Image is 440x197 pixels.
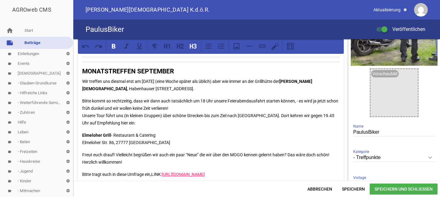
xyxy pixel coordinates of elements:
i: settings [63,108,73,117]
i: label [8,91,12,95]
i: label [8,169,12,173]
span: Speichern [337,184,370,195]
i: keyboard_arrow_down [425,153,435,162]
strong: Elmeloher Grill [82,133,111,138]
p: Bitte tragt euch in diese Umfrage ein,LINK: euer PB Team [82,171,339,193]
p: - Restaurant & Catering Elmeloher Str. 86, 27777 [GEOGRAPHIC_DATA] [82,132,339,146]
i: settings [63,137,73,147]
i: label [8,101,12,105]
span: Speichern und Schließen [370,184,438,195]
p: Freut euch drauf! Vielleicht begrüßen wir auch ein paar “Neue” die wir über den MOGO kennen geler... [82,151,339,166]
a: [URL][DOMAIN_NAME] [162,172,205,177]
i: note [6,39,13,46]
i: label [8,160,12,164]
i: label [8,62,12,66]
i: settings [63,166,73,176]
i: settings [63,49,73,59]
i: label [8,140,12,144]
i: settings [63,147,73,157]
i: label [8,111,12,115]
i: settings [63,117,73,127]
i: label [8,52,12,56]
i: label [8,179,12,183]
strong: [PERSON_NAME][DEMOGRAPHIC_DATA] [82,79,312,91]
i: settings [63,78,73,88]
i: home [6,27,13,34]
i: settings [63,157,73,166]
i: settings [63,186,73,196]
i: label [8,81,12,85]
i: settings [63,176,73,186]
i: label [8,72,12,76]
strong: MONATSTREFFEN SEPTEMBER [82,68,174,75]
i: label [8,189,12,193]
i: label [8,130,12,134]
i: label [8,121,12,125]
span: [PERSON_NAME][DEMOGRAPHIC_DATA] K.d.ö.R. [86,7,210,13]
span: Veröffentlichen [385,26,425,32]
i: settings [63,88,73,98]
i: label [8,150,12,154]
i: settings [63,127,73,137]
i: keyboard_arrow_down [425,179,435,188]
i: settings [63,98,73,108]
p: Wir treffen uns diesmal erst am [DATE] (eine Woche später als üblich) aber wie immer an der Grill... [82,78,339,92]
p: Bitte kommt so rechtzeitig, dass wir dann auch tatsächlich um 18 Uhr unsere Feierabendausfahrt st... [82,97,339,127]
h4: PaulusBiker [86,24,124,34]
i: settings [63,59,73,69]
span: Abbrechen [302,184,337,195]
div: Vorschaubild [371,70,399,77]
i: settings [63,69,73,78]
